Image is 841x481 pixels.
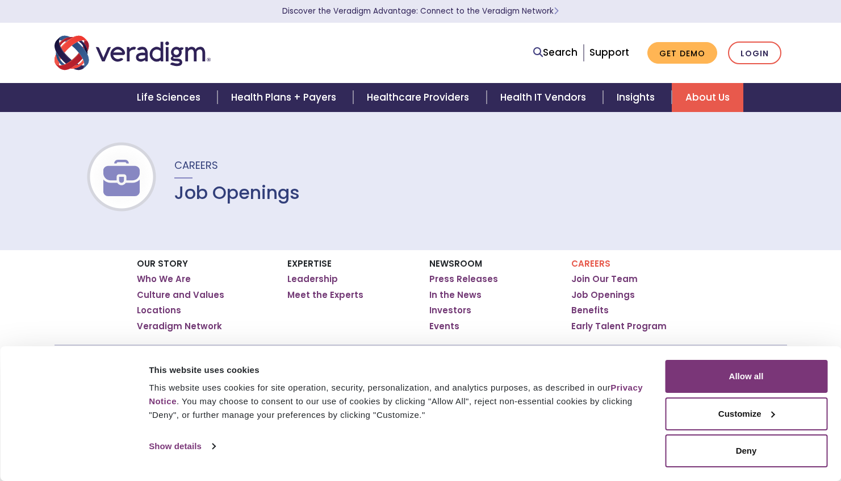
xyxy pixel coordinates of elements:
div: This website uses cookies for site operation, security, personalization, and analytics purposes, ... [149,381,652,422]
a: Leadership [287,273,338,285]
a: Show details [149,438,215,455]
span: Careers [174,158,218,172]
a: Early Talent Program [571,321,667,332]
a: Healthcare Providers [353,83,486,112]
a: Veradigm Network [137,321,222,332]
img: Veradigm logo [55,34,211,72]
a: About Us [672,83,743,112]
a: Locations [137,305,181,316]
a: Meet the Experts [287,289,363,301]
a: Health IT Vendors [487,83,603,112]
a: Who We Are [137,273,191,285]
a: Join Our Team [571,273,638,285]
a: Events [429,321,459,332]
a: Life Sciences [123,83,217,112]
a: Investors [429,305,471,316]
a: Search [533,45,578,60]
h1: Job Openings [174,182,300,204]
a: Discover the Veradigm Advantage: Connect to the Veradigm NetworkLearn More [282,6,559,16]
a: Culture and Values [137,289,224,301]
div: This website uses cookies [149,363,652,377]
button: Deny [665,434,827,467]
a: Benefits [571,305,609,316]
span: Learn More [554,6,559,16]
a: In the News [429,289,482,301]
a: Login [728,42,781,65]
a: Insights [603,83,672,112]
a: Job Openings [571,289,635,301]
a: Get Demo [647,42,717,64]
button: Allow all [665,360,827,393]
button: Customize [665,397,827,430]
a: Press Releases [429,273,498,285]
a: Health Plans + Payers [217,83,353,112]
a: Support [589,45,629,59]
